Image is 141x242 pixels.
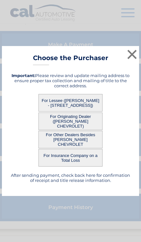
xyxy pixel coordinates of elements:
[38,94,103,112] button: For Lessee ([PERSON_NAME] - [STREET_ADDRESS])
[126,48,138,61] button: ×
[10,173,131,183] h5: After sending payment, check back here for confirmation of receipt and title release information.
[38,131,103,148] button: For Other Dealers Besides [PERSON_NAME] CHEVROLET
[10,73,131,88] h5: Please review and update mailing address to ensure proper tax collection and mailing of title to ...
[38,113,103,130] button: For Originating Dealer ([PERSON_NAME] CHEVROLET)
[38,149,103,167] button: For Insurance Company on a Total Loss
[33,54,108,65] h3: Choose the Purchaser
[12,73,35,78] strong: Important:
